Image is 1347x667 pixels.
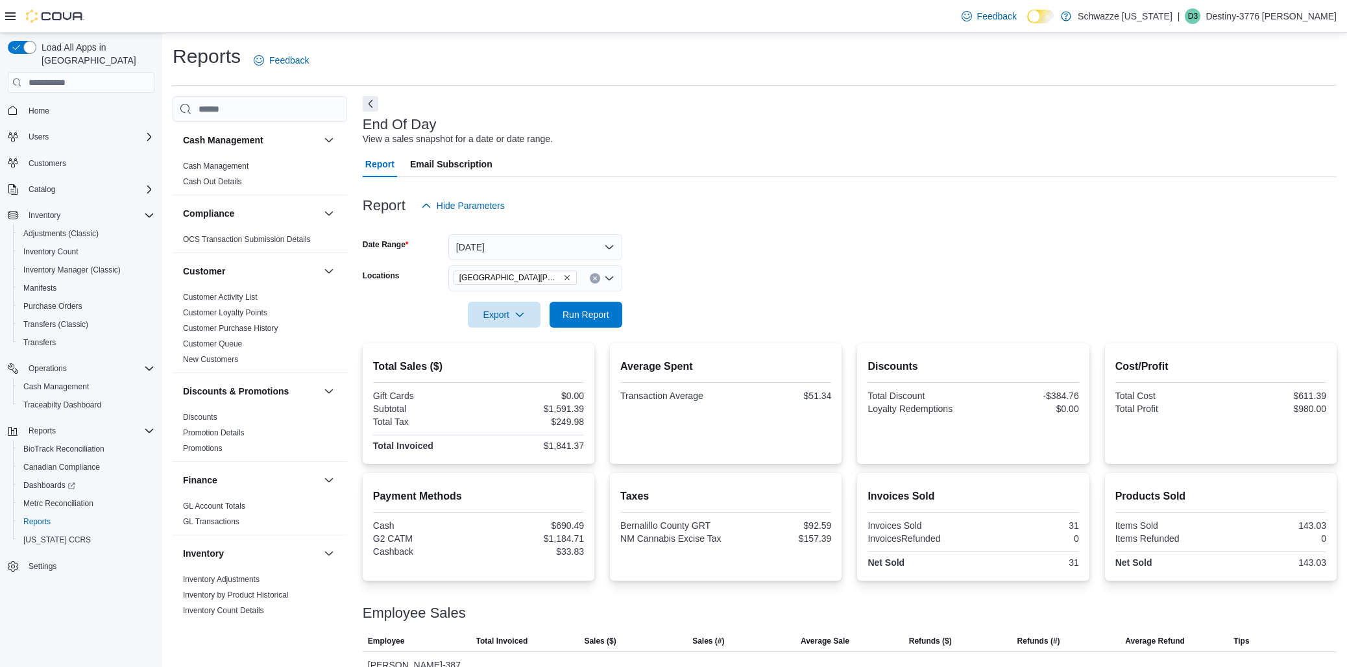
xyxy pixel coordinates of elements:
[18,441,154,457] span: BioTrack Reconciliation
[976,404,1079,414] div: $0.00
[1017,636,1060,646] span: Refunds (#)
[23,319,88,330] span: Transfers (Classic)
[183,234,311,245] span: OCS Transaction Submission Details
[321,472,337,488] button: Finance
[416,193,510,219] button: Hide Parameters
[183,339,242,348] a: Customer Queue
[183,265,225,278] h3: Customer
[373,417,476,427] div: Total Tax
[18,244,154,260] span: Inventory Count
[729,391,832,401] div: $51.34
[183,575,260,584] a: Inventory Adjustments
[363,198,406,213] h3: Report
[801,636,849,646] span: Average Sale
[13,476,160,494] a: Dashboards
[620,533,723,544] div: NM Cannabis Excise Tax
[1115,404,1219,414] div: Total Profit
[23,423,61,439] button: Reports
[183,354,238,365] span: New Customers
[321,132,337,148] button: Cash Management
[18,335,61,350] a: Transfers
[18,280,62,296] a: Manifests
[23,462,100,472] span: Canadian Compliance
[1115,359,1326,374] h2: Cost/Profit
[13,243,160,261] button: Inventory Count
[476,302,533,328] span: Export
[29,158,66,169] span: Customers
[183,292,258,302] span: Customer Activity List
[604,273,614,284] button: Open list of options
[23,337,56,348] span: Transfers
[23,498,93,509] span: Metrc Reconciliation
[18,317,154,332] span: Transfers (Classic)
[13,333,160,352] button: Transfers
[183,444,223,453] a: Promotions
[1223,557,1326,568] div: 143.03
[454,271,577,285] span: EV09 Montano Plaza
[183,265,319,278] button: Customer
[368,636,405,646] span: Employee
[23,559,62,574] a: Settings
[23,516,51,527] span: Reports
[868,391,971,401] div: Total Discount
[363,271,400,281] label: Locations
[173,498,347,535] div: Finance
[976,391,1079,401] div: -$384.76
[868,533,971,544] div: InvoicesRefunded
[13,224,160,243] button: Adjustments (Classic)
[1188,8,1198,24] span: D3
[183,176,242,187] span: Cash Out Details
[36,41,154,67] span: Load All Apps in [GEOGRAPHIC_DATA]
[23,103,55,119] a: Home
[868,489,1078,504] h2: Invoices Sold
[3,180,160,199] button: Catalog
[18,397,154,413] span: Traceabilty Dashboard
[183,293,258,302] a: Customer Activity List
[173,158,347,195] div: Cash Management
[437,199,505,212] span: Hide Parameters
[23,423,154,439] span: Reports
[183,161,249,171] span: Cash Management
[1185,8,1200,24] div: Destiny-3776 Herrera
[373,391,476,401] div: Gift Cards
[18,226,104,241] a: Adjustments (Classic)
[868,557,904,568] strong: Net Sold
[13,261,160,279] button: Inventory Manager (Classic)
[18,317,93,332] a: Transfers (Classic)
[373,441,433,451] strong: Total Invoiced
[183,547,319,560] button: Inventory
[23,535,91,545] span: [US_STATE] CCRS
[3,154,160,173] button: Customers
[481,404,584,414] div: $1,591.39
[173,232,347,252] div: Compliance
[1223,520,1326,531] div: 143.03
[1115,489,1326,504] h2: Products Sold
[23,247,79,257] span: Inventory Count
[13,531,160,549] button: [US_STATE] CCRS
[481,391,584,401] div: $0.00
[183,474,319,487] button: Finance
[23,129,54,145] button: Users
[183,385,289,398] h3: Discounts & Promotions
[373,520,476,531] div: Cash
[620,489,831,504] h2: Taxes
[183,323,278,333] span: Customer Purchase History
[23,444,104,454] span: BioTrack Reconciliation
[1178,8,1180,24] p: |
[13,494,160,513] button: Metrc Reconciliation
[3,557,160,576] button: Settings
[183,622,291,631] a: Inventory On Hand by Package
[373,533,476,544] div: G2 CATM
[23,480,75,491] span: Dashboards
[183,308,267,317] a: Customer Loyalty Points
[373,404,476,414] div: Subtotal
[23,382,89,392] span: Cash Management
[183,324,278,333] a: Customer Purchase History
[18,379,94,394] a: Cash Management
[729,520,832,531] div: $92.59
[321,383,337,399] button: Discounts & Promotions
[18,478,80,493] a: Dashboards
[1115,557,1152,568] strong: Net Sold
[977,10,1017,23] span: Feedback
[18,441,110,457] a: BioTrack Reconciliation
